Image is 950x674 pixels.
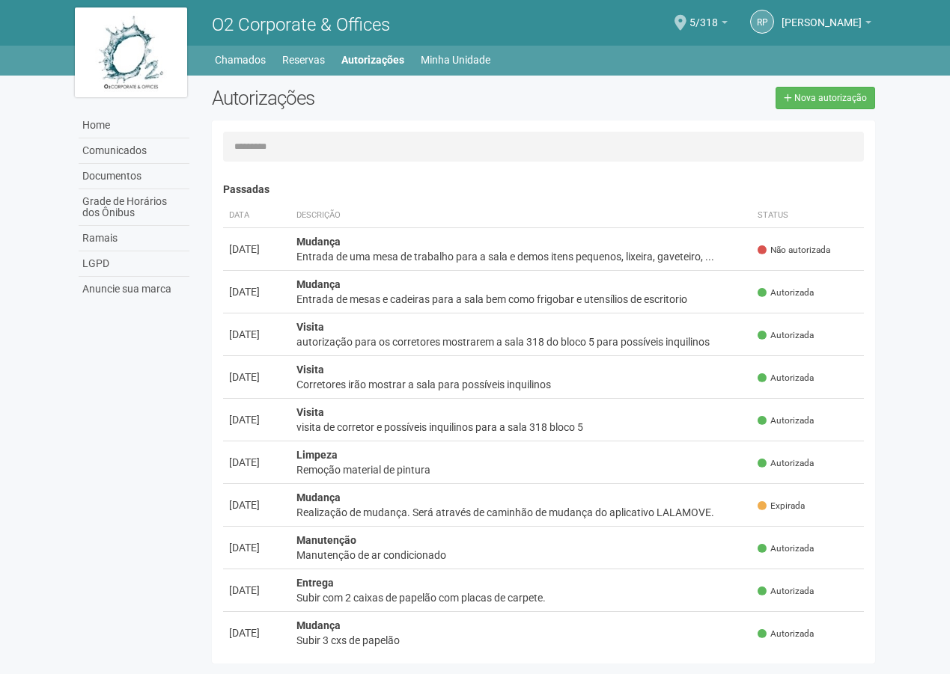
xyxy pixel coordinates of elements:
span: Renzo Pestana Barroso [782,2,862,28]
span: Autorizada [758,287,814,299]
div: Corretores irão mostrar a sala para possíveis inquilinos [296,377,746,392]
a: Anuncie sua marca [79,277,189,301]
a: Minha Unidade [421,49,490,70]
span: Autorizada [758,457,814,470]
div: [DATE] [229,284,284,299]
strong: Mudança [296,491,341,503]
span: Não autorizada [758,244,830,257]
span: Autorizada [758,372,814,385]
span: Autorizada [758,585,814,598]
strong: Manutenção [296,534,356,546]
div: [DATE] [229,497,284,512]
strong: Visita [296,321,324,333]
a: Comunicados [79,138,189,164]
a: Ramais [79,226,189,251]
a: Home [79,113,189,138]
div: Entrada de mesas e cadeiras para a sala bem como frigobar e utensílios de escritorio [296,292,746,307]
a: 5/318 [689,19,728,31]
div: [DATE] [229,327,284,342]
strong: Mudança [296,278,341,290]
div: [DATE] [229,370,284,385]
strong: Entrega [296,577,334,589]
h2: Autorizações [212,87,532,109]
a: Documentos [79,164,189,189]
img: logo.jpg [75,7,187,97]
div: Subir com 2 caixas de papelão com placas de carpete. [296,590,746,605]
strong: Mudança [296,236,341,248]
a: Nova autorização [776,87,875,109]
span: Autorizada [758,329,814,342]
strong: Limpeza [296,449,338,461]
div: Remoção material de pintura [296,462,746,477]
div: [DATE] [229,455,284,470]
div: [DATE] [229,242,284,257]
span: O2 Corporate & Offices [212,14,390,35]
a: RP [750,10,774,34]
div: autorização para os corretores mostrarem a sala 318 do bloco 5 para possíveis inquilinos [296,334,746,349]
span: Autorizada [758,628,814,640]
div: [DATE] [229,540,284,555]
a: Chamados [215,49,266,70]
a: Grade de Horários dos Ônibus [79,189,189,226]
a: Autorizações [341,49,404,70]
a: LGPD [79,251,189,277]
th: Status [752,203,864,228]
h4: Passadas [223,184,865,195]
div: visita de corretor e possíveis inquilinos para a sala 318 bloco 5 [296,420,746,435]
div: [DATE] [229,583,284,598]
strong: Mudança [296,619,341,631]
div: Manutenção de ar condicionado [296,548,746,563]
span: Nova autorização [794,93,867,103]
a: Reservas [282,49,325,70]
span: Autorizada [758,414,814,427]
span: Expirada [758,500,805,512]
strong: Visita [296,406,324,418]
div: [DATE] [229,625,284,640]
div: Entrada de uma mesa de trabalho para a sala e demos itens pequenos, lixeira, gaveteiro, ... [296,249,746,264]
div: Realização de mudança. Será através de caminhão de mudança do aplicativo LALAMOVE. [296,505,746,520]
div: [DATE] [229,412,284,427]
strong: Visita [296,364,324,376]
span: 5/318 [689,2,718,28]
div: Subir 3 cxs de papelão [296,633,746,648]
span: Autorizada [758,542,814,555]
a: [PERSON_NAME] [782,19,871,31]
th: Descrição [290,203,752,228]
th: Data [223,203,290,228]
